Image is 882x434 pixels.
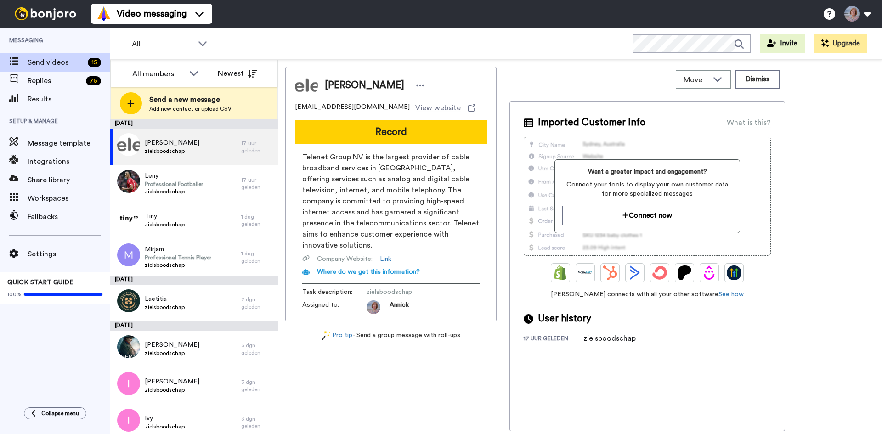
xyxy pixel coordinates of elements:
span: Settings [28,248,110,259]
span: Message template [28,138,110,149]
a: Pro tip [322,331,352,340]
img: m.png [117,243,140,266]
img: bj-logo-header-white.svg [11,7,80,20]
div: [DATE] [110,119,278,129]
img: Shopify [553,265,568,280]
button: Collapse menu [24,407,86,419]
span: QUICK START GUIDE [7,279,73,286]
span: Telenet Group NV is the largest provider of cable broadband services in [GEOGRAPHIC_DATA], offeri... [302,152,480,251]
a: See how [718,291,744,298]
button: Connect now [562,206,732,225]
span: [PERSON_NAME] [325,79,404,92]
img: ConvertKit [652,265,667,280]
span: Ivy [145,414,185,423]
img: Patreon [677,265,692,280]
span: Replies [28,75,82,86]
span: zielsboodschap [145,221,185,228]
span: Send a new message [149,94,232,105]
span: 100% [7,291,22,298]
img: i.png [117,372,140,395]
span: zielsboodschap [145,304,185,311]
img: GoHighLevel [727,265,741,280]
img: 4da84615-b916-4ab1-b691-2351ae38df8b.jpg [117,170,140,193]
img: 73c607ce-0749-4d21-ae60-9a51a9550775.png [117,289,140,312]
button: Invite [760,34,805,53]
img: magic-wand.svg [322,331,330,340]
div: - Send a group message with roll-ups [285,331,497,340]
img: Drip [702,265,717,280]
button: Record [295,120,487,144]
div: 15 [88,58,101,67]
img: Image of Sabine [295,74,318,97]
div: 17 uur geleden [241,176,273,191]
div: 2 dgn geleden [241,296,273,310]
span: Laetitia [145,294,185,304]
span: Task description : [302,287,367,297]
span: zielsboodschap [145,147,199,155]
span: Move [684,74,708,85]
button: Dismiss [735,70,780,89]
div: 3 dgn geleden [241,378,273,393]
span: Add new contact or upload CSV [149,105,232,113]
div: 1 dag geleden [241,213,273,228]
img: vm-color.svg [96,6,111,21]
span: All [132,39,193,50]
img: i.png [117,409,140,432]
span: Integrations [28,156,110,167]
span: User history [538,312,591,326]
div: 3 dgn geleden [241,415,273,430]
span: Collapse menu [41,410,79,417]
span: Professional Footballer [145,180,203,188]
a: Link [380,254,391,264]
div: [DATE] [110,321,278,331]
span: Connect your tools to display your own customer data for more specialized messages [562,180,732,198]
span: Where do we get this information? [317,269,420,275]
img: ad452e59-8da1-47ca-b5d7-35cdcbf61e25.png [117,207,140,230]
div: 75 [86,76,101,85]
span: [PERSON_NAME] connects with all your other software [524,290,771,299]
span: Fallbacks [28,211,110,222]
span: [PERSON_NAME] [145,377,199,386]
span: zielsboodschap [145,261,211,269]
a: View website [415,102,475,113]
img: ecfd3b5f-202f-4556-af2f-5b2efecd86a8.jpg [117,335,140,358]
span: Workspaces [28,193,110,204]
div: 3 dgn geleden [241,342,273,356]
div: 17 uur geleden [524,335,583,344]
span: Send videos [28,57,84,68]
span: View website [415,102,461,113]
span: Annick [390,300,409,314]
img: c2166649-68a8-4820-811a-570144b726f4.png [117,133,140,156]
div: 17 uur geleden [241,140,273,154]
button: Newest [211,64,264,83]
span: zielsboodschap [145,423,185,430]
img: ActiveCampaign [628,265,642,280]
span: zielsboodschap [145,349,199,357]
span: Leny [145,171,203,180]
span: Share library [28,175,110,186]
span: Assigned to: [302,300,367,314]
span: zielsboodschap [145,188,203,195]
span: zielsboodschap [367,287,454,297]
span: Tiny [145,212,185,221]
button: Upgrade [814,34,867,53]
img: 9b356e7b-0a26-4189-a0b5-8c19d8a7f59f-1729172948.jpg [367,300,380,314]
span: Results [28,94,110,105]
div: What is this? [727,117,771,128]
span: Mirjam [145,245,211,254]
img: Hubspot [603,265,617,280]
span: [EMAIL_ADDRESS][DOMAIN_NAME] [295,102,410,113]
div: 1 dag geleden [241,250,273,265]
div: zielsboodschap [583,333,636,344]
span: [PERSON_NAME] [145,340,199,349]
div: All members [132,68,185,79]
span: Imported Customer Info [538,116,645,130]
span: [PERSON_NAME] [145,138,199,147]
div: [DATE] [110,276,278,285]
img: Ontraport [578,265,593,280]
span: Professional Tennis Player [145,254,211,261]
span: Company Website : [317,254,373,264]
span: zielsboodschap [145,386,199,394]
